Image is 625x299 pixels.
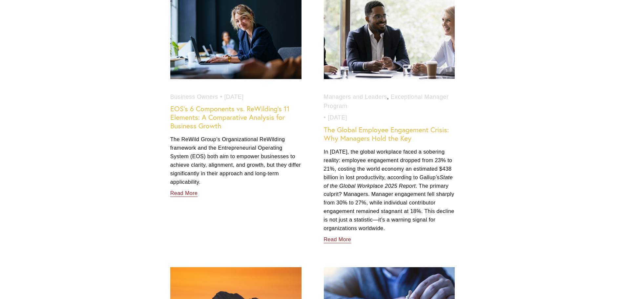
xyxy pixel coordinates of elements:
[170,104,290,130] a: EOS’s 6 Components vs. ReWilding’s 11 Elements: A Comparative Analysis for Business Growth
[14,23,84,30] p: Plugin is loading...
[170,135,302,186] p: The ReWild Group’s Organizational ReWilding framework and the Entrepreneurial Operating System (E...
[170,186,198,198] a: Read More
[387,94,389,100] span: ,
[10,38,21,50] a: Need help?
[324,94,387,100] a: Managers and Leaders
[324,148,455,233] p: In [DATE], the global workplace faced a sobering reality: employee engagement dropped from 23% to...
[170,94,218,100] a: Business Owners
[324,125,449,142] a: The Global Employee Engagement Crisis: Why Managers Hold the Key
[5,32,94,111] img: Rough Water SEO
[324,233,351,244] a: Read More
[328,113,347,122] time: [DATE]
[224,92,243,102] time: [DATE]
[14,16,84,23] p: Get ready!
[46,5,52,11] img: SEOSpace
